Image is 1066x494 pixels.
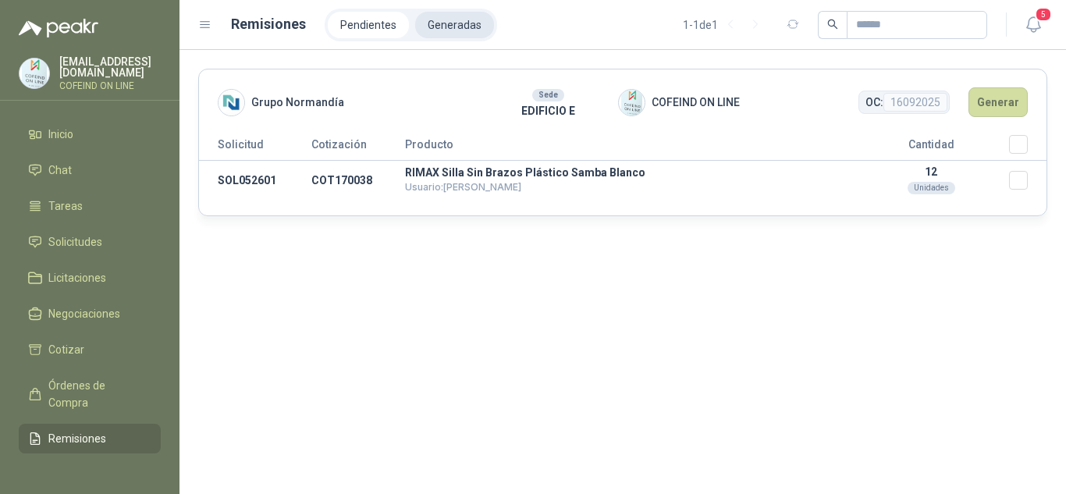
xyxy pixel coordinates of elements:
[219,90,244,116] img: Company Logo
[415,12,494,38] a: Generadas
[48,341,84,358] span: Cotizar
[199,161,311,201] td: SOL052601
[865,94,883,111] span: OC:
[19,371,161,418] a: Órdenes de Compra
[48,233,102,251] span: Solicitudes
[853,135,1009,161] th: Cantidad
[478,102,619,119] p: EDIFICIO E
[59,56,161,78] p: [EMAIL_ADDRESS][DOMAIN_NAME]
[19,299,161,329] a: Negociaciones
[827,19,838,30] span: search
[1009,161,1046,201] td: Seleccionar/deseleccionar
[231,13,306,35] h1: Remisiones
[1009,135,1046,161] th: Seleccionar/deseleccionar
[48,305,120,322] span: Negociaciones
[405,135,853,161] th: Producto
[48,269,106,286] span: Licitaciones
[652,94,740,111] span: COFEIND ON LINE
[20,59,49,88] img: Company Logo
[311,161,405,201] td: COT170038
[48,162,72,179] span: Chat
[199,135,311,161] th: Solicitud
[48,197,83,215] span: Tareas
[48,430,106,447] span: Remisiones
[908,182,955,194] div: Unidades
[968,87,1028,117] button: Generar
[19,263,161,293] a: Licitaciones
[19,155,161,185] a: Chat
[19,424,161,453] a: Remisiones
[853,165,1009,178] p: 12
[19,119,161,149] a: Inicio
[48,126,73,143] span: Inicio
[683,12,768,37] div: 1 - 1 de 1
[19,19,98,37] img: Logo peakr
[251,94,344,111] span: Grupo Normandía
[532,89,564,101] div: Sede
[883,93,947,112] span: 16092025
[1035,7,1052,22] span: 5
[59,81,161,91] p: COFEIND ON LINE
[619,90,645,116] img: Company Logo
[19,191,161,221] a: Tareas
[311,135,405,161] th: Cotización
[1019,11,1047,39] button: 5
[405,181,521,193] span: Usuario: [PERSON_NAME]
[328,12,409,38] a: Pendientes
[19,335,161,364] a: Cotizar
[405,167,853,178] p: RIMAX Silla Sin Brazos Plástico Samba Blanco
[19,227,161,257] a: Solicitudes
[48,377,146,411] span: Órdenes de Compra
